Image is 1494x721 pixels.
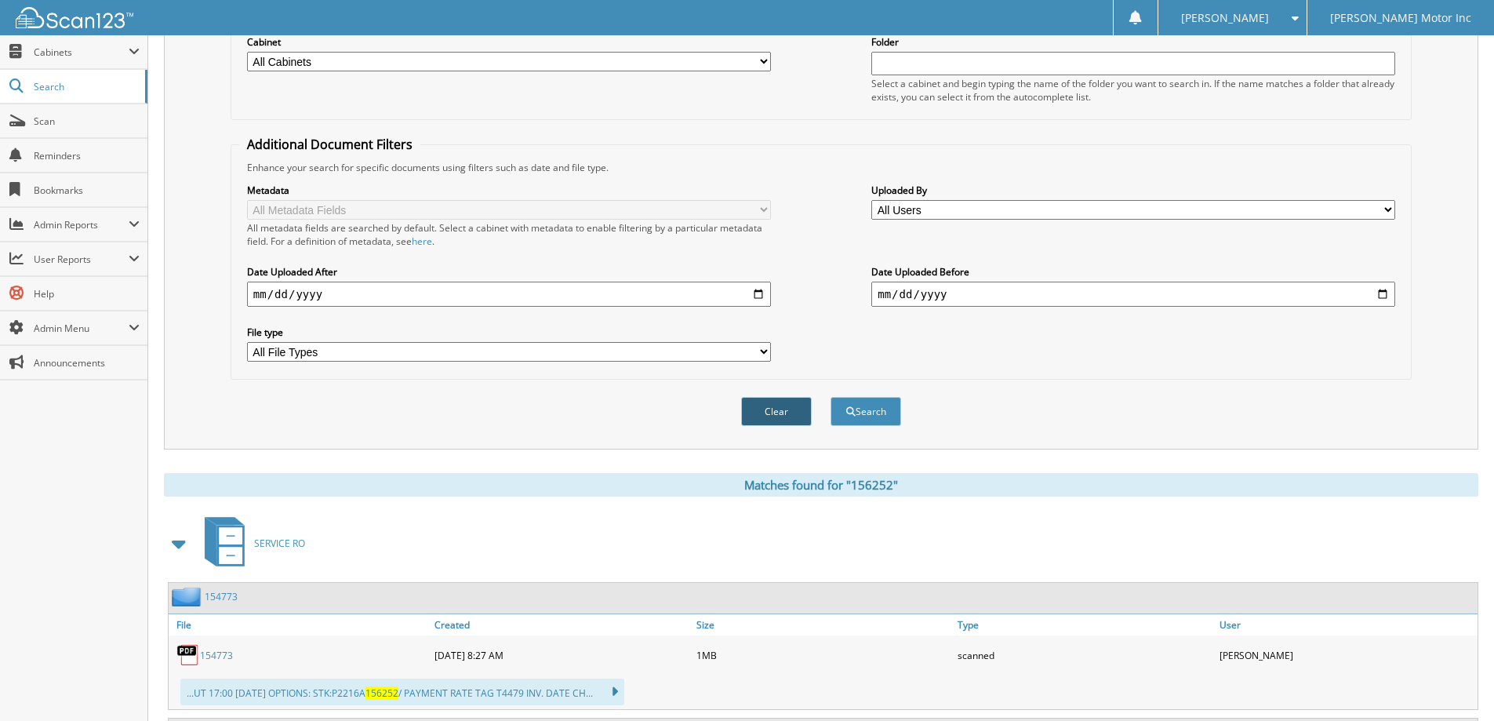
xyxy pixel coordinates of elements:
[954,614,1216,635] a: Type
[692,614,954,635] a: Size
[1416,646,1494,721] iframe: Chat Widget
[247,221,771,248] div: All metadata fields are searched by default. Select a cabinet with metadata to enable filtering b...
[169,614,431,635] a: File
[431,614,692,635] a: Created
[412,235,432,248] a: here
[871,35,1395,49] label: Folder
[195,512,305,574] a: SERVICE RO
[34,149,140,162] span: Reminders
[34,46,129,59] span: Cabinets
[247,184,771,197] label: Metadata
[205,590,238,603] a: 154773
[431,639,692,671] div: [DATE] 8:27 AM
[247,282,771,307] input: start
[871,265,1395,279] label: Date Uploaded Before
[741,397,812,426] button: Clear
[34,322,129,335] span: Admin Menu
[871,77,1395,104] div: Select a cabinet and begin typing the name of the folder you want to search in. If the name match...
[871,282,1395,307] input: end
[34,356,140,370] span: Announcements
[164,473,1478,497] div: Matches found for "156252"
[1216,639,1478,671] div: [PERSON_NAME]
[1181,13,1269,23] span: [PERSON_NAME]
[172,587,205,606] img: folder2.png
[34,253,129,266] span: User Reports
[954,639,1216,671] div: scanned
[254,537,305,550] span: SERVICE RO
[200,649,233,662] a: 154773
[871,184,1395,197] label: Uploaded By
[16,7,133,28] img: scan123-logo-white.svg
[247,326,771,339] label: File type
[692,639,954,671] div: 1MB
[247,265,771,279] label: Date Uploaded After
[180,679,624,705] div: ...UT 17:00 [DATE] OPTIONS: STK:P2216A / PAYMENT RATE TAG T4479 INV. DATE CH...
[176,643,200,667] img: PDF.png
[1216,614,1478,635] a: User
[34,218,129,231] span: Admin Reports
[34,80,137,93] span: Search
[34,287,140,300] span: Help
[239,136,420,153] legend: Additional Document Filters
[1330,13,1471,23] span: [PERSON_NAME] Motor Inc
[239,161,1403,174] div: Enhance your search for specific documents using filters such as date and file type.
[831,397,901,426] button: Search
[34,184,140,197] span: Bookmarks
[34,115,140,128] span: Scan
[247,35,771,49] label: Cabinet
[365,686,398,700] span: 156252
